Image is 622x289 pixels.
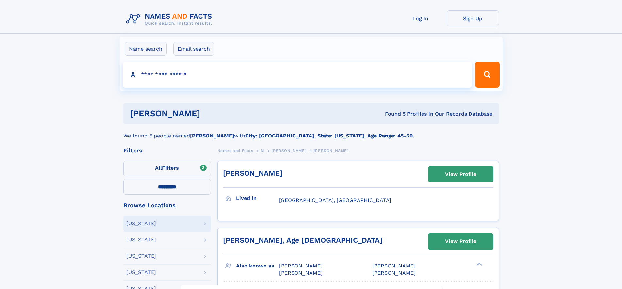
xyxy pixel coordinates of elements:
[173,42,214,56] label: Email search
[217,146,253,154] a: Names and Facts
[445,167,476,182] div: View Profile
[123,161,211,176] label: Filters
[236,260,279,271] h3: Also known as
[123,124,499,140] div: We found 5 people named with .
[245,133,413,139] b: City: [GEOGRAPHIC_DATA], State: [US_STATE], Age Range: 45-60
[279,263,323,269] span: [PERSON_NAME]
[126,270,156,275] div: [US_STATE]
[223,236,382,244] a: [PERSON_NAME], Age [DEMOGRAPHIC_DATA]
[126,253,156,259] div: [US_STATE]
[261,146,264,154] a: M
[190,133,234,139] b: [PERSON_NAME]
[126,237,156,242] div: [US_STATE]
[130,109,293,118] h1: [PERSON_NAME]
[394,10,447,26] a: Log In
[428,234,493,249] a: View Profile
[223,169,282,177] a: [PERSON_NAME]
[261,148,264,153] span: M
[475,262,483,266] div: ❯
[314,148,349,153] span: [PERSON_NAME]
[428,166,493,182] a: View Profile
[123,62,472,88] input: search input
[123,148,211,153] div: Filters
[123,202,211,208] div: Browse Locations
[279,270,323,276] span: [PERSON_NAME]
[445,234,476,249] div: View Profile
[123,10,217,28] img: Logo Names and Facts
[125,42,167,56] label: Name search
[236,193,279,204] h3: Lived in
[475,62,499,88] button: Search Button
[271,146,306,154] a: [PERSON_NAME]
[372,263,416,269] span: [PERSON_NAME]
[126,221,156,226] div: [US_STATE]
[271,148,306,153] span: [PERSON_NAME]
[155,165,162,171] span: All
[447,10,499,26] a: Sign Up
[293,110,492,118] div: Found 5 Profiles In Our Records Database
[372,270,416,276] span: [PERSON_NAME]
[279,197,391,203] span: [GEOGRAPHIC_DATA], [GEOGRAPHIC_DATA]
